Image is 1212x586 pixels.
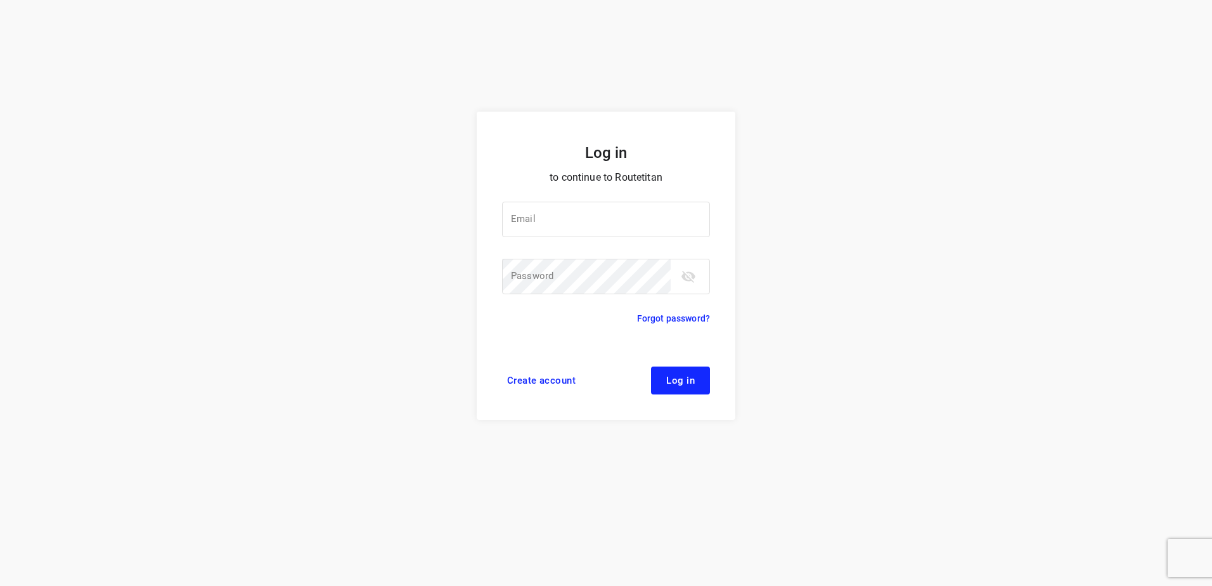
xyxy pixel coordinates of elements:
[507,375,576,386] span: Create account
[502,169,710,186] p: to continue to Routetitan
[651,367,710,394] button: Log in
[666,375,695,386] span: Log in
[502,142,710,164] h5: Log in
[555,61,657,84] a: Routetitan
[555,61,657,81] img: Routetitan
[676,264,701,289] button: toggle password visibility
[502,367,581,394] a: Create account
[637,311,710,326] a: Forgot password?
